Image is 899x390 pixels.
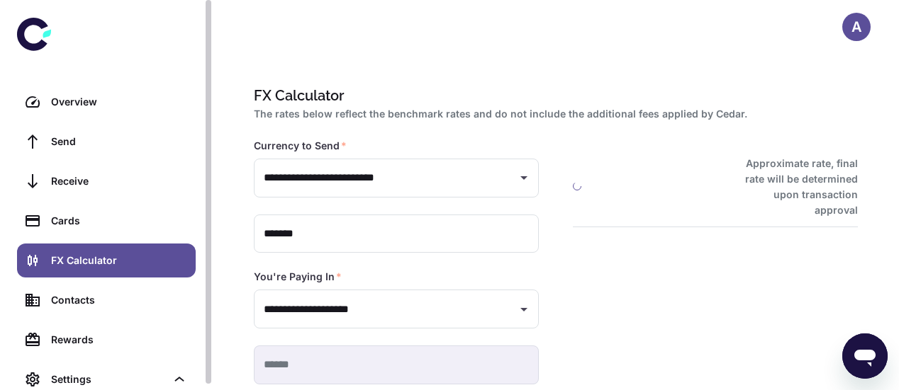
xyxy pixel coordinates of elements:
a: Cards [17,204,196,238]
a: Contacts [17,283,196,317]
div: Send [51,134,187,149]
div: Settings [51,372,166,387]
a: FX Calculator [17,243,196,277]
button: A [842,13,871,41]
a: Rewards [17,323,196,357]
a: Send [17,125,196,159]
button: Open [514,299,534,319]
div: Rewards [51,332,187,348]
h6: Approximate rate, final rate will be determined upon transaction approval [730,156,858,218]
div: Receive [51,173,187,189]
label: Currency to Send [254,139,347,153]
div: FX Calculator [51,253,187,268]
div: Cards [51,213,187,229]
div: Overview [51,94,187,110]
a: Receive [17,164,196,198]
a: Overview [17,85,196,119]
label: You're Paying In [254,270,342,284]
iframe: Button to launch messaging window [842,333,888,379]
h1: FX Calculator [254,85,852,106]
button: Open [514,168,534,188]
div: Contacts [51,292,187,308]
